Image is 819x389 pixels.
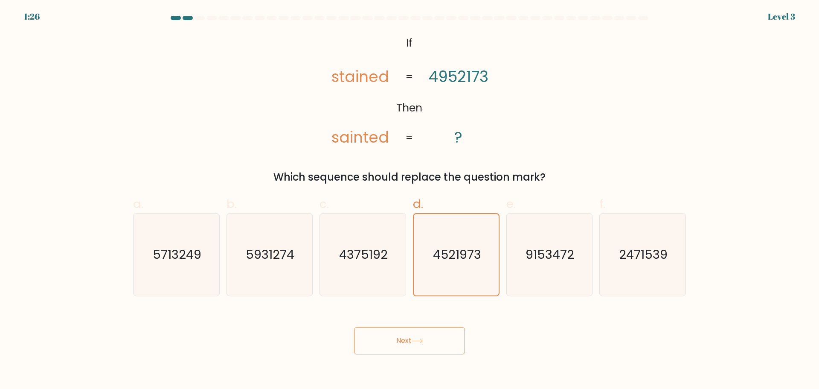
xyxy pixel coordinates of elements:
tspan: 4952173 [429,67,488,88]
div: Level 3 [768,10,795,23]
tspan: sainted [331,127,389,148]
span: a. [133,196,143,212]
text: 4521973 [433,246,481,263]
span: b. [227,196,237,212]
text: 9153472 [526,246,575,263]
text: 4375192 [340,246,388,263]
div: Which sequence should replace the question mark? [138,170,681,185]
tspan: = [406,70,413,85]
text: 2471539 [619,246,668,263]
svg: @import url('[URL][DOMAIN_NAME]); [315,32,504,149]
span: c. [319,196,329,212]
tspan: If [407,35,413,50]
span: e. [506,196,516,212]
text: 5931274 [246,246,295,263]
tspan: Then [397,101,423,116]
button: Next [354,327,465,354]
tspan: ? [455,127,463,148]
tspan: = [406,130,413,145]
span: d. [413,196,423,212]
tspan: stained [331,67,389,88]
text: 5713249 [153,246,201,263]
span: f. [599,196,605,212]
div: 1:26 [24,10,40,23]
